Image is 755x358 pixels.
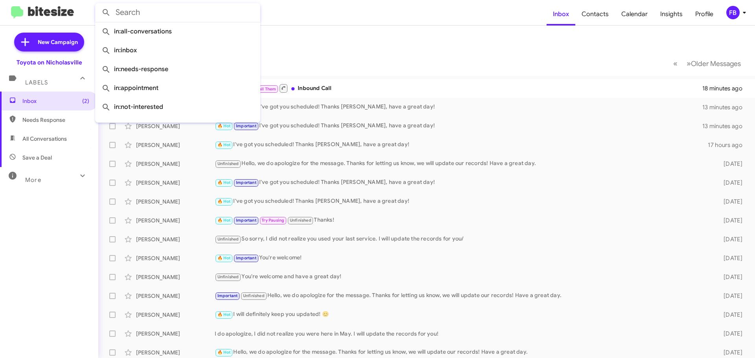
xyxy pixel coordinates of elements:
[101,97,254,116] span: in:not-interested
[682,55,746,72] button: Next
[136,141,215,149] div: [PERSON_NAME]
[236,255,256,261] span: Important
[702,103,749,111] div: 13 minutes ago
[615,3,654,26] a: Calendar
[25,176,41,184] span: More
[101,116,254,135] span: in:sold-verified
[702,84,749,92] div: 18 minutes ago
[217,312,231,317] span: 🔥 Hot
[217,142,231,147] span: 🔥 Hot
[14,33,84,51] a: New Campaign
[22,135,67,143] span: All Conversations
[256,86,276,92] span: Call Them
[215,140,708,149] div: I've got you scheduled! Thanks [PERSON_NAME], have a great day!
[217,123,231,129] span: 🔥 Hot
[17,59,82,66] div: Toyota on Nicholasville
[290,218,311,223] span: Unfinished
[22,97,89,105] span: Inbox
[136,330,215,338] div: [PERSON_NAME]
[711,160,749,168] div: [DATE]
[711,235,749,243] div: [DATE]
[236,180,256,185] span: Important
[236,123,256,129] span: Important
[668,55,682,72] button: Previous
[95,3,260,22] input: Search
[654,3,689,26] a: Insights
[547,3,575,26] a: Inbox
[217,274,239,279] span: Unfinished
[711,311,749,319] div: [DATE]
[215,197,711,206] div: I've got you scheduled! Thanks [PERSON_NAME], have a great day!
[726,6,740,19] div: FB
[236,218,256,223] span: Important
[101,79,254,97] span: in:appointment
[702,122,749,130] div: 13 minutes ago
[215,178,711,187] div: I've got you scheduled! Thanks [PERSON_NAME], have a great day!
[101,60,254,79] span: in:needs-response
[217,199,231,204] span: 🔥 Hot
[215,235,711,244] div: So sorry, I did not realize you used your last service. I will update the records for you/
[217,350,231,355] span: 🔥 Hot
[217,180,231,185] span: 🔥 Hot
[215,348,711,357] div: Hello, we do apologize for the message. Thanks for letting us know, we will update our records! H...
[261,218,284,223] span: Try Pausing
[711,330,749,338] div: [DATE]
[136,198,215,206] div: [PERSON_NAME]
[136,311,215,319] div: [PERSON_NAME]
[215,272,711,281] div: You're welcome and have a great day!
[711,292,749,300] div: [DATE]
[711,349,749,356] div: [DATE]
[215,330,711,338] div: I do apologize, I did not realize you were here in May. I will update the records for you!
[136,217,215,224] div: [PERSON_NAME]
[217,161,239,166] span: Unfinished
[22,154,52,162] span: Save a Deal
[215,83,702,93] div: Inbound Call
[38,38,78,46] span: New Campaign
[708,141,749,149] div: 17 hours ago
[215,103,702,112] div: I've got you scheduled! Thanks [PERSON_NAME], have a great day!
[136,254,215,262] div: [PERSON_NAME]
[136,160,215,168] div: [PERSON_NAME]
[217,255,231,261] span: 🔥 Hot
[217,218,231,223] span: 🔥 Hot
[217,237,239,242] span: Unfinished
[711,254,749,262] div: [DATE]
[136,349,215,356] div: [PERSON_NAME]
[691,59,741,68] span: Older Messages
[136,179,215,187] div: [PERSON_NAME]
[215,291,711,300] div: Hello, we do apologize for the message. Thanks for letting us know, we will update our records! H...
[215,159,711,168] div: Hello, we do apologize for the message. Thanks for letting us know, we will update our records! H...
[136,235,215,243] div: [PERSON_NAME]
[243,293,265,298] span: Unfinished
[101,41,254,60] span: in:inbox
[673,59,678,68] span: «
[217,293,238,298] span: Important
[689,3,720,26] a: Profile
[711,217,749,224] div: [DATE]
[711,273,749,281] div: [DATE]
[215,216,711,225] div: Thanks!
[711,179,749,187] div: [DATE]
[215,253,711,263] div: You're welcome!
[575,3,615,26] a: Contacts
[25,79,48,86] span: Labels
[687,59,691,68] span: »
[136,292,215,300] div: [PERSON_NAME]
[215,121,702,130] div: I've got you scheduled! Thanks [PERSON_NAME], have a great day!
[136,273,215,281] div: [PERSON_NAME]
[82,97,89,105] span: (2)
[101,22,254,41] span: in:all-conversations
[136,122,215,130] div: [PERSON_NAME]
[711,198,749,206] div: [DATE]
[669,55,746,72] nav: Page navigation example
[215,310,711,319] div: I will definitely keep you updated! 😊
[22,116,89,124] span: Needs Response
[720,6,746,19] button: FB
